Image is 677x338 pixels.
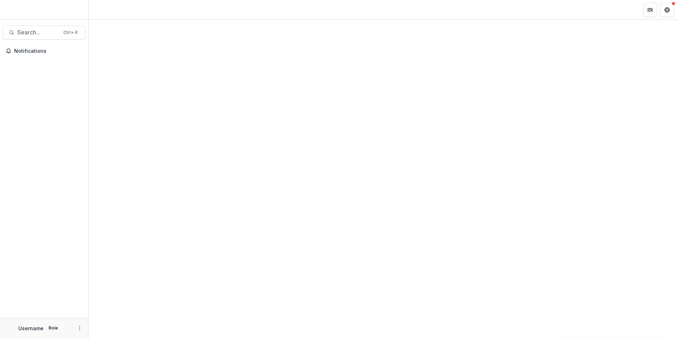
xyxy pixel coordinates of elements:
p: Role [46,325,60,331]
span: Search... [17,29,59,36]
button: Search... [3,26,85,40]
nav: breadcrumb [91,5,121,15]
button: Partners [643,3,657,17]
span: Notifications [14,48,83,54]
button: More [75,324,84,332]
p: Username [18,325,44,332]
button: Notifications [3,45,85,57]
div: Ctrl + K [62,29,79,36]
button: Get Help [660,3,674,17]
